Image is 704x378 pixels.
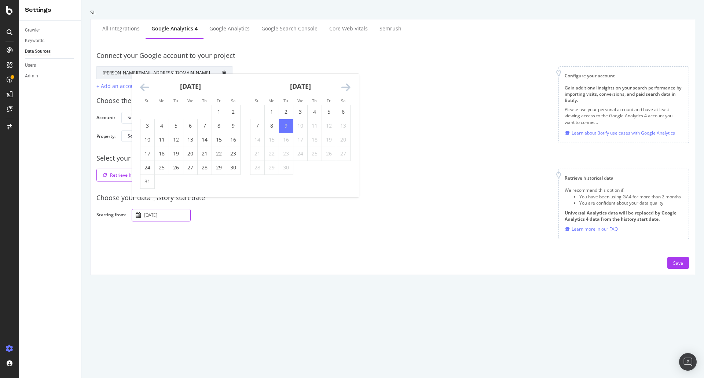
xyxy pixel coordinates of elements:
[279,161,293,175] td: Not available. Tuesday, September 30, 2025
[265,161,279,175] td: Not available. Monday, September 29, 2025
[96,96,689,106] div: Choose the Google Analytics site to connect
[180,82,201,91] strong: [DATE]
[565,225,618,233] div: Learn more in our FAQ
[25,48,51,55] div: Data Sources
[96,82,139,90] button: + Add an account
[279,119,293,133] td: Selected. Tuesday, September 9, 2025
[173,98,178,103] small: Tu
[187,98,193,103] small: We
[565,129,675,137] a: Learn about Botify use cases with Google Analytics
[140,175,155,188] td: Sunday, August 31, 2025
[250,119,265,133] td: Sunday, September 7, 2025
[329,25,368,32] div: Core Web Vitals
[96,114,115,122] label: Account:
[290,82,311,91] strong: [DATE]
[226,119,241,133] td: Saturday, August 9, 2025
[121,112,211,124] button: Select your account: Groupe Seloger
[279,147,293,161] td: Not available. Tuesday, September 23, 2025
[297,98,303,103] small: We
[212,105,226,119] td: Friday, August 1, 2025
[97,66,216,79] td: [PERSON_NAME][EMAIL_ADDRESS][DOMAIN_NAME]
[121,130,246,142] button: Select your property: 01 - [GEOGRAPHIC_DATA] (GA4)
[25,37,44,45] div: Keywords
[25,26,76,34] a: Crawler
[341,82,351,93] div: Move forward to switch to the next month.
[25,72,38,80] div: Admin
[96,82,139,89] div: + Add an account
[90,9,695,16] div: SL
[255,98,260,103] small: Su
[198,119,212,133] td: Thursday, August 7, 2025
[667,257,689,269] button: Save
[250,133,265,147] td: Not available. Sunday, September 14, 2025
[336,133,351,147] td: Not available. Saturday, September 20, 2025
[198,147,212,161] td: Thursday, August 21, 2025
[673,260,683,266] div: Save
[140,133,155,147] td: Sunday, August 10, 2025
[140,147,155,161] td: Sunday, August 17, 2025
[169,133,183,147] td: Tuesday, August 12, 2025
[341,98,345,103] small: Sa
[565,85,683,103] div: Gain additional insights on your search performance by importing visits, conversions, and paid se...
[143,209,190,221] input: Select a date
[327,98,331,103] small: Fr
[132,74,359,197] div: Calendar
[202,98,207,103] small: Th
[217,98,221,103] small: Fr
[128,134,237,138] div: Select your property: 01 - [GEOGRAPHIC_DATA] (GA4)
[158,98,165,103] small: Mo
[308,147,322,161] td: Not available. Thursday, September 25, 2025
[96,51,689,60] div: Connect your Google account to your project
[250,161,265,175] td: Not available. Sunday, September 28, 2025
[322,105,336,119] td: Friday, September 5, 2025
[96,193,689,203] div: Choose your data history start date
[293,133,308,147] td: Not available. Wednesday, September 17, 2025
[140,161,155,175] td: Sunday, August 24, 2025
[379,25,401,32] div: Semrush
[308,119,322,133] td: Not available. Thursday, September 11, 2025
[212,119,226,133] td: Friday, August 8, 2025
[336,105,351,119] td: Saturday, September 6, 2025
[209,25,250,32] div: Google Analytics
[322,119,336,133] td: Not available. Friday, September 12, 2025
[183,133,198,147] td: Wednesday, August 13, 2025
[212,161,226,175] td: Friday, August 29, 2025
[279,133,293,147] td: Not available. Tuesday, September 16, 2025
[293,119,308,133] td: Not available. Wednesday, September 10, 2025
[322,133,336,147] td: Not available. Friday, September 19, 2025
[25,6,75,14] div: Settings
[579,194,683,200] li: You have been using GA4 for more than 2 months
[231,98,235,103] small: Sa
[169,161,183,175] td: Tuesday, August 26, 2025
[565,106,683,125] p: Please use your personal account and have at least viewing access to the Google Analytics 4 accou...
[336,147,351,161] td: Not available. Saturday, September 27, 2025
[198,133,212,147] td: Thursday, August 14, 2025
[169,147,183,161] td: Tuesday, August 19, 2025
[308,105,322,119] td: Thursday, September 4, 2025
[312,98,317,103] small: Th
[565,175,683,181] div: Retrieve historical data
[308,133,322,147] td: Not available. Thursday, September 18, 2025
[336,119,351,133] td: Not available. Saturday, September 13, 2025
[322,147,336,161] td: Not available. Friday, September 26, 2025
[679,353,697,371] div: Open Intercom Messenger
[265,119,279,133] td: Monday, September 8, 2025
[226,133,241,147] td: Saturday, August 16, 2025
[565,210,683,222] div: Universal Analytics data will be replaced by Google Analytics 4 data from the history start date.
[183,147,198,161] td: Wednesday, August 20, 2025
[155,161,169,175] td: Monday, August 25, 2025
[145,98,150,103] small: Su
[226,105,241,119] td: Saturday, August 2, 2025
[212,147,226,161] td: Friday, August 22, 2025
[96,154,689,163] div: Select your Google Analytics 4 migration preference
[579,200,683,206] li: You are confident about your data quality
[279,105,293,119] td: Tuesday, September 2, 2025
[25,62,36,69] div: Users
[212,133,226,147] td: Friday, August 15, 2025
[102,25,140,32] div: All integrations
[268,98,275,103] small: Mo
[25,48,76,55] a: Data Sources
[265,147,279,161] td: Not available. Monday, September 22, 2025
[169,119,183,133] td: Tuesday, August 5, 2025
